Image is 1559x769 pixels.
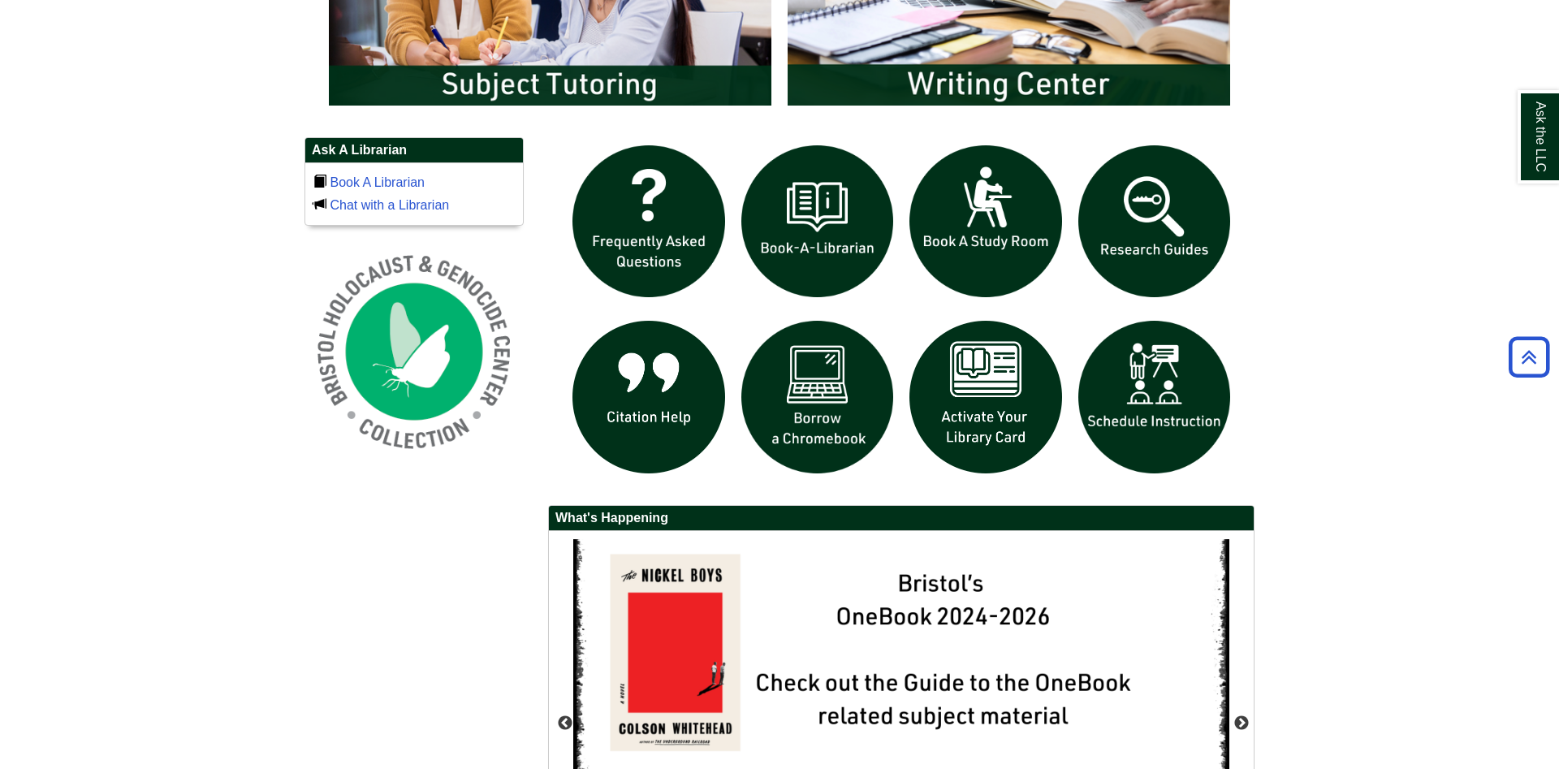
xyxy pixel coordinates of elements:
[564,137,733,306] img: frequently asked questions
[330,198,449,212] a: Chat with a Librarian
[564,137,1238,489] div: slideshow
[549,506,1254,531] h2: What's Happening
[304,242,524,461] img: Holocaust and Genocide Collection
[1070,137,1239,306] img: Research Guides icon links to research guides web page
[901,137,1070,306] img: book a study room icon links to book a study room web page
[305,138,523,163] h2: Ask A Librarian
[901,313,1070,482] img: activate Library Card icon links to form to activate student ID into library card
[733,313,902,482] img: Borrow a chromebook icon links to the borrow a chromebook web page
[1070,313,1239,482] img: For faculty. Schedule Library Instruction icon links to form.
[1233,715,1250,732] button: Next
[733,137,902,306] img: Book a Librarian icon links to book a librarian web page
[557,715,573,732] button: Previous
[564,313,733,482] img: citation help icon links to citation help guide page
[1503,346,1555,368] a: Back to Top
[330,175,425,189] a: Book A Librarian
